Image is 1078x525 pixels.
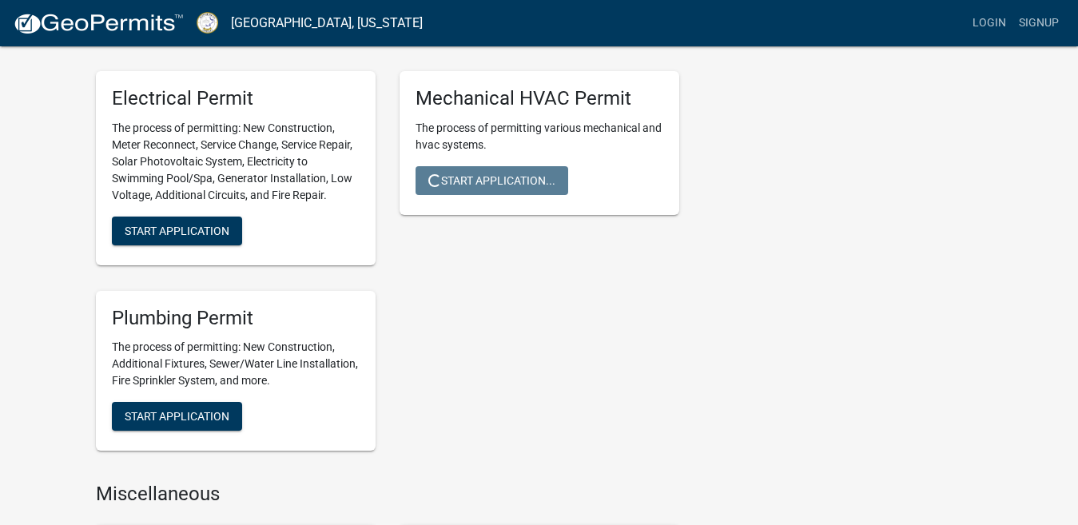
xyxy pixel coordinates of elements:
[416,166,568,195] button: Start Application...
[112,402,242,431] button: Start Application
[112,87,360,110] h5: Electrical Permit
[416,120,663,153] p: The process of permitting various mechanical and hvac systems.
[112,217,242,245] button: Start Application
[966,8,1012,38] a: Login
[125,224,229,237] span: Start Application
[231,10,423,37] a: [GEOGRAPHIC_DATA], [US_STATE]
[428,173,555,186] span: Start Application...
[112,307,360,330] h5: Plumbing Permit
[416,87,663,110] h5: Mechanical HVAC Permit
[197,12,218,34] img: Putnam County, Georgia
[112,339,360,389] p: The process of permitting: New Construction, Additional Fixtures, Sewer/Water Line Installation, ...
[1012,8,1065,38] a: Signup
[96,483,679,506] h4: Miscellaneous
[112,120,360,204] p: The process of permitting: New Construction, Meter Reconnect, Service Change, Service Repair, Sol...
[125,410,229,423] span: Start Application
